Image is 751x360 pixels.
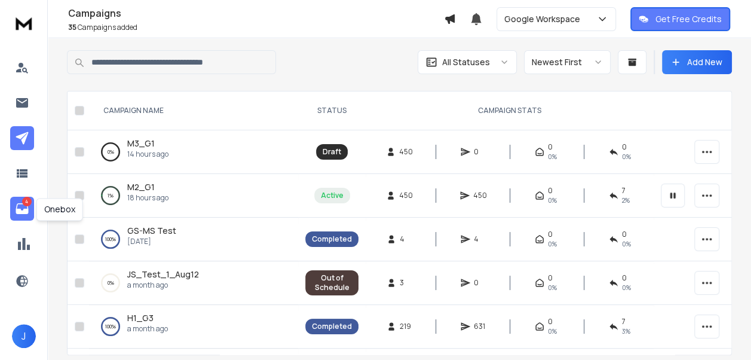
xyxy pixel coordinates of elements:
span: 0 [622,230,627,239]
span: 0% [548,196,557,205]
span: 0% [548,283,557,292]
p: 100 % [105,233,116,245]
p: 100 % [105,321,116,332]
span: 0 [548,142,553,152]
span: M2_G1 [127,181,155,193]
td: 1%M2_G118 hours ago [89,174,298,218]
p: [DATE] [127,237,176,246]
a: M2_G1 [127,181,155,193]
p: Get Free Credits [655,13,722,25]
span: 3 [400,278,412,288]
a: GS-MS Test [127,225,176,237]
a: JS_Test_1_Aug12 [127,269,199,280]
span: GS-MS Test [127,225,176,236]
span: 0 [548,186,553,196]
p: 0 % [108,277,114,289]
td: 0%M3_G114 hours ago [89,130,298,174]
div: Out of Schedule [312,273,352,292]
span: 450 [399,147,413,157]
p: 0 % [108,146,114,158]
span: 0 [548,317,553,327]
span: 4 [400,234,412,244]
span: 0% [548,152,557,161]
span: 35 [68,22,76,32]
span: 3 % [622,327,630,336]
span: 7 [622,317,626,327]
span: 0% [622,283,631,292]
a: H1_G3 [127,312,154,324]
th: CAMPAIGN NAME [89,91,298,130]
p: 14 hours ago [127,150,168,159]
span: 0 [622,273,627,283]
a: 4 [10,197,34,221]
a: M3_G1 [127,138,155,150]
p: 1 % [108,190,114,202]
span: 631 [474,322,486,331]
span: 0 [622,142,627,152]
span: 2 % [622,196,630,205]
span: H1_G3 [127,312,154,324]
span: 450 [399,191,413,200]
span: 0 [474,278,486,288]
span: 0% [548,327,557,336]
p: All Statuses [442,56,490,68]
p: Campaigns added [68,23,444,32]
span: 0% [548,239,557,249]
p: a month ago [127,324,168,334]
div: Onebox [36,198,83,221]
div: Completed [312,234,352,244]
button: J [12,324,36,348]
td: 100%GS-MS Test[DATE] [89,218,298,261]
p: Google Workspace [504,13,585,25]
span: 0 [474,147,486,157]
p: a month ago [127,280,199,290]
p: 18 hours ago [127,193,168,203]
button: Newest First [524,50,611,74]
p: 4 [22,197,32,206]
span: 7 [622,186,626,196]
span: 0% [622,152,631,161]
td: 100%H1_G3a month ago [89,305,298,349]
div: Draft [323,147,341,157]
span: 4 [474,234,486,244]
span: 450 [473,191,487,200]
td: 0%JS_Test_1_Aug12a month ago [89,261,298,305]
div: Completed [312,322,352,331]
th: STATUS [298,91,366,130]
img: logo [12,12,36,34]
button: Add New [662,50,732,74]
span: 0 [548,230,553,239]
h1: Campaigns [68,6,444,20]
th: CAMPAIGN STATS [366,91,654,130]
span: 0 % [622,239,631,249]
span: 0 [548,273,553,283]
div: Active [321,191,344,200]
span: 219 [400,322,412,331]
button: Get Free Credits [630,7,730,31]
